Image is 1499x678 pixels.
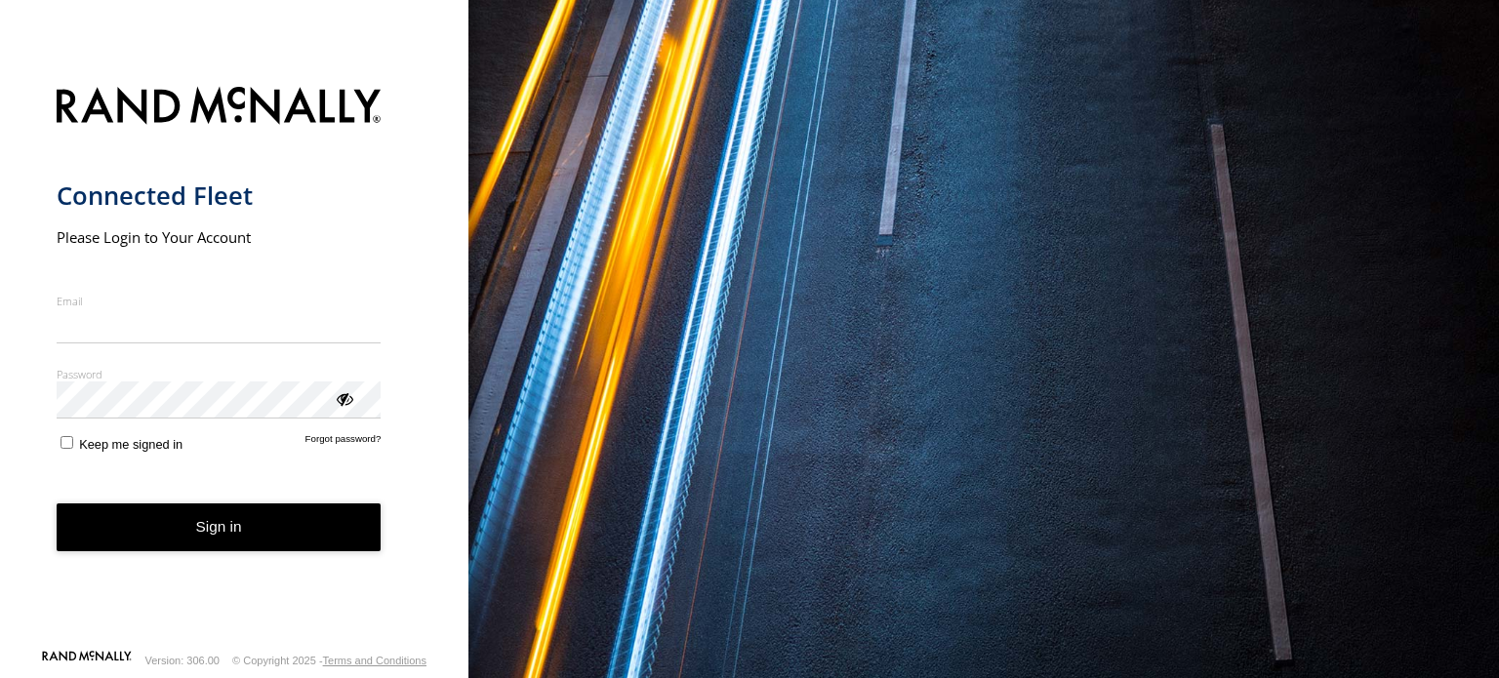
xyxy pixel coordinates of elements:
h1: Connected Fleet [57,179,382,212]
a: Visit our Website [42,651,132,670]
form: main [57,75,413,649]
label: Password [57,367,382,381]
h2: Please Login to Your Account [57,227,382,247]
span: Keep me signed in [79,437,182,452]
div: © Copyright 2025 - [232,655,426,666]
div: Version: 306.00 [145,655,220,666]
a: Forgot password? [305,433,382,452]
div: ViewPassword [334,388,353,408]
input: Keep me signed in [61,436,73,449]
button: Sign in [57,503,382,551]
img: Rand McNally [57,83,382,133]
label: Email [57,294,382,308]
a: Terms and Conditions [323,655,426,666]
